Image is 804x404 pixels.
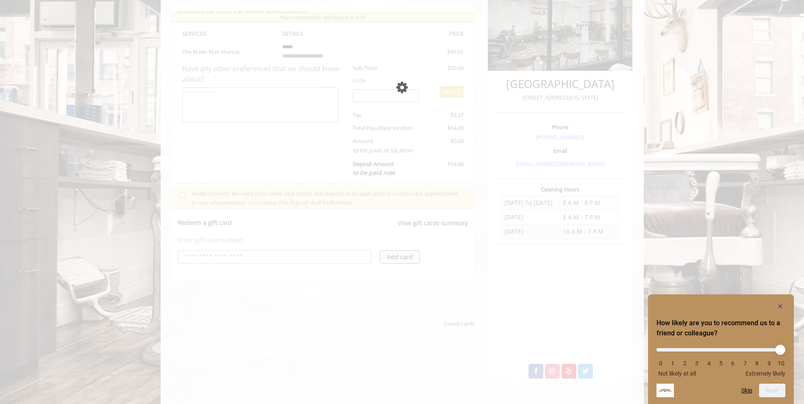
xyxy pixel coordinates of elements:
li: 7 [741,360,749,367]
li: 2 [681,360,689,367]
button: Skip [741,387,752,394]
div: How likely are you to recommend us to a friend or colleague? Select an option from 0 to 10, with ... [657,342,785,377]
span: Extremely likely [746,370,785,377]
li: 5 [717,360,725,367]
li: 8 [753,360,761,367]
button: Hide survey [775,301,785,311]
li: 0 [657,360,665,367]
li: 4 [705,360,713,367]
li: 9 [765,360,773,367]
h2: How likely are you to recommend us to a friend or colleague? Select an option from 0 to 10, with ... [657,318,785,338]
li: 6 [729,360,737,367]
li: 10 [777,360,785,367]
li: 3 [693,360,701,367]
li: 1 [668,360,677,367]
div: How likely are you to recommend us to a friend or colleague? Select an option from 0 to 10, with ... [657,301,785,397]
span: Not likely at all [658,370,696,377]
button: Next question [759,384,785,397]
